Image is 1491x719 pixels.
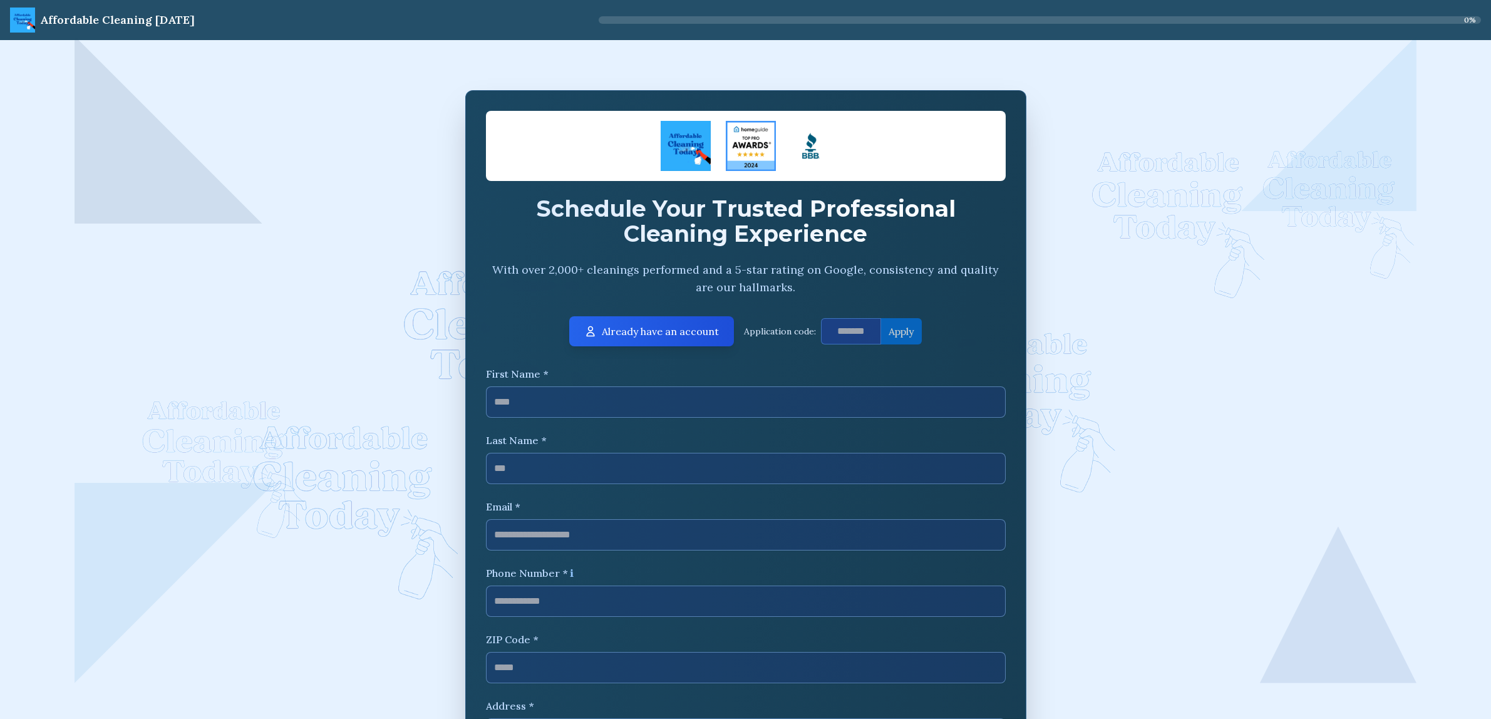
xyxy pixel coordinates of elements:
p: Application code: [744,325,816,338]
span: ℹ [570,566,574,581]
img: Logo Square [786,121,836,171]
label: Address * [486,698,1006,713]
label: Last Name * [486,433,1006,448]
button: Apply [881,318,922,344]
div: Phone Number *ℹ [486,566,574,583]
label: ZIP Code * [486,632,1006,647]
div: Affordable Cleaning [DATE] [40,11,195,29]
button: Already have an account [569,316,734,346]
span: 0 % [1464,15,1476,25]
img: ACT Logo [661,121,711,171]
label: Email * [486,499,1006,514]
h2: Schedule Your Trusted Professional Cleaning Experience [486,196,1006,246]
label: Phone Number * [486,566,574,581]
img: Four Seasons Cleaning [726,121,776,171]
label: First Name * [486,366,1006,381]
p: With over 2,000+ cleanings performed and a 5-star rating on Google, consistency and quality are o... [486,261,1006,296]
img: ACT Logo [10,8,35,33]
